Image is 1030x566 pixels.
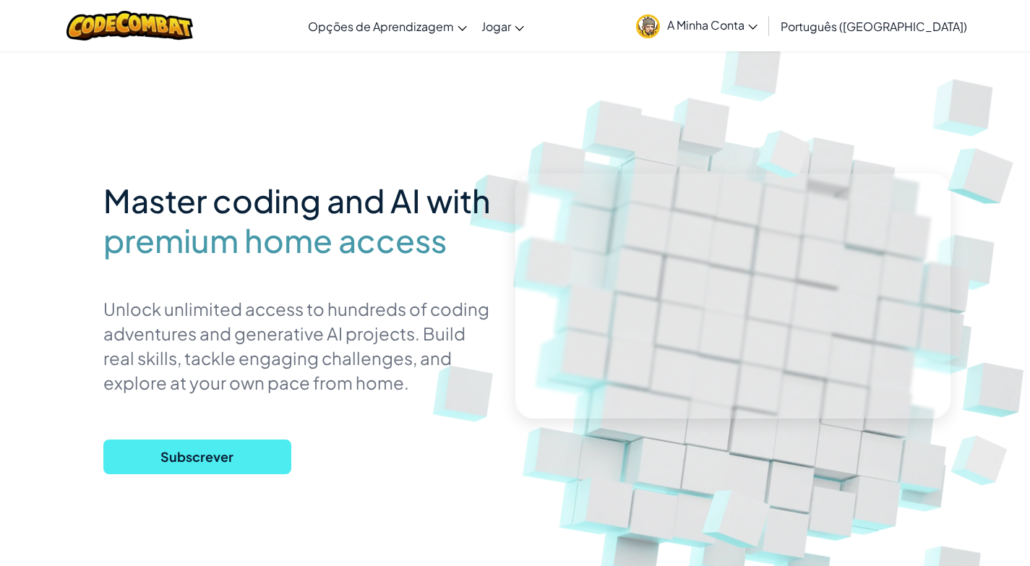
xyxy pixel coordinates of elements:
[481,19,511,34] span: Jogar
[301,7,474,46] a: Opções de Aprendizagem
[773,7,974,46] a: Português ([GEOGRAPHIC_DATA])
[667,17,758,33] span: A Minha Conta
[103,220,447,260] span: premium home access
[636,14,660,38] img: avatar
[308,19,454,34] span: Opções de Aprendizagem
[103,180,491,220] span: Master coding and AI with
[103,439,291,474] button: Subscrever
[103,296,494,395] p: Unlock unlimited access to hundreds of coding adventures and generative AI projects. Build real s...
[629,3,765,48] a: A Minha Conta
[735,107,836,199] img: Overlap cubes
[66,11,193,40] img: CodeCombat logo
[781,19,967,34] span: Português ([GEOGRAPHIC_DATA])
[474,7,531,46] a: Jogar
